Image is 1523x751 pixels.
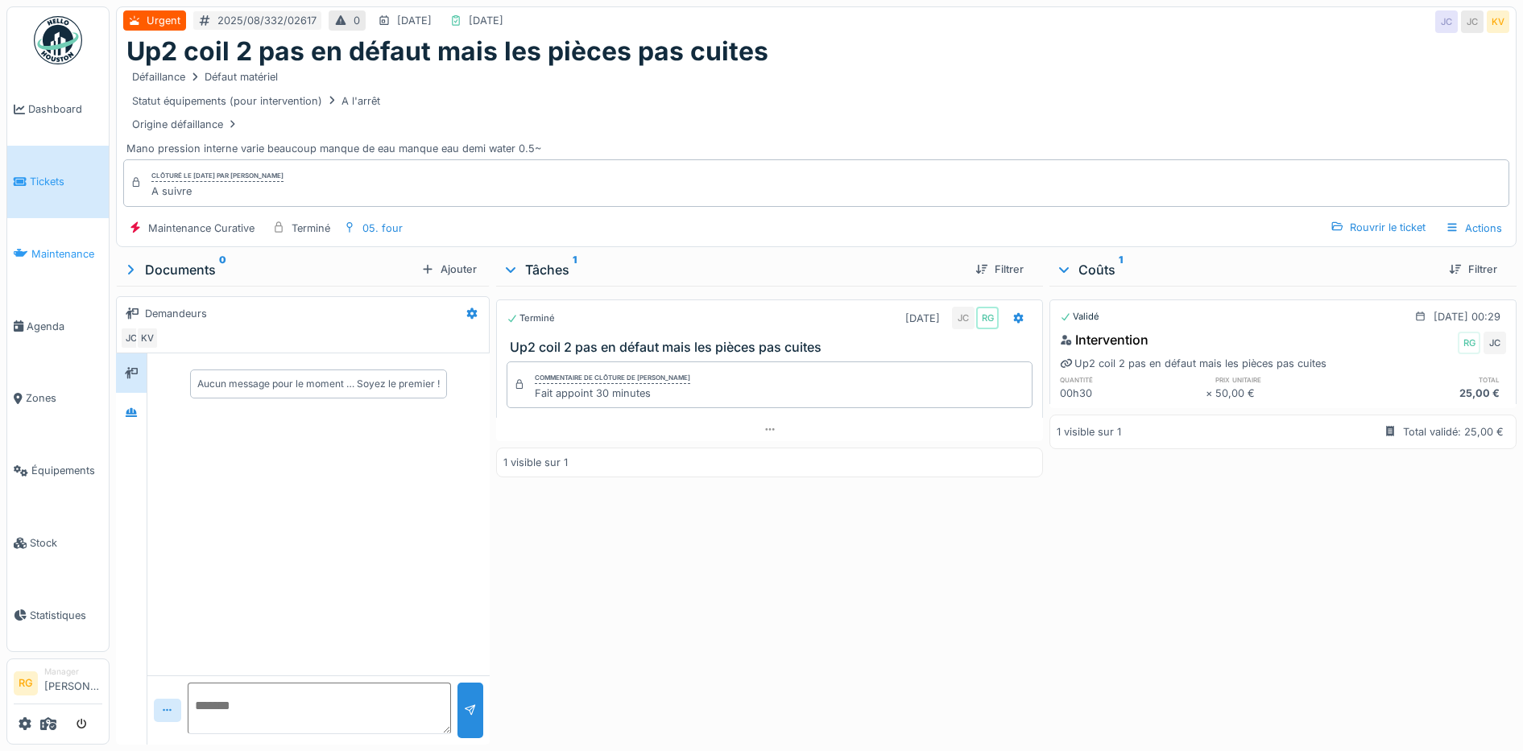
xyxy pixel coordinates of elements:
[31,246,102,262] span: Maintenance
[44,666,102,678] div: Manager
[197,377,440,391] div: Aucun message pour le moment … Soyez le premier !
[510,340,1037,355] h3: Up2 coil 2 pas en défaut mais les pièces pas cuites
[126,67,1506,156] div: Mano pression interne varie beaucoup manque de eau manque eau demi water 0.5~
[397,13,432,28] div: [DATE]
[28,101,102,117] span: Dashboard
[31,463,102,478] span: Équipements
[132,117,239,132] div: Origine défaillance
[30,608,102,623] span: Statistiques
[7,218,109,291] a: Maintenance
[535,373,690,384] div: Commentaire de clôture de [PERSON_NAME]
[122,260,415,279] div: Documents
[573,260,577,279] sup: 1
[503,455,568,470] div: 1 visible sur 1
[535,386,690,401] div: Fait appoint 30 minutes
[905,311,940,326] div: [DATE]
[362,221,403,236] div: 05. four
[14,666,102,704] a: RG Manager[PERSON_NAME]
[507,312,555,325] div: Terminé
[120,327,143,349] div: JC
[30,174,102,189] span: Tickets
[1435,10,1458,33] div: JC
[1060,330,1148,349] div: Intervention
[969,258,1030,280] div: Filtrer
[132,69,278,85] div: Défaillance Défaut matériel
[1060,374,1205,385] h6: quantité
[503,260,963,279] div: Tâches
[1215,386,1360,401] div: 50,00 €
[7,290,109,362] a: Agenda
[1057,424,1121,439] div: 1 visible sur 1
[151,184,283,199] div: A suivre
[292,221,330,236] div: Terminé
[7,507,109,580] a: Stock
[976,307,999,329] div: RG
[44,666,102,700] li: [PERSON_NAME]
[7,435,109,507] a: Équipements
[1060,356,1326,371] div: Up2 coil 2 pas en défaut mais les pièces pas cuites
[354,13,360,28] div: 0
[1119,260,1123,279] sup: 1
[1060,310,1099,324] div: Validé
[1461,10,1484,33] div: JC
[26,390,102,406] span: Zones
[1324,217,1432,238] div: Rouvrir le ticket
[132,93,380,109] div: Statut équipements (pour intervention) A l'arrêt
[1458,332,1480,354] div: RG
[136,327,159,349] div: KV
[415,258,483,280] div: Ajouter
[7,579,109,651] a: Statistiques
[469,13,503,28] div: [DATE]
[147,13,180,28] div: Urgent
[145,306,207,321] div: Demandeurs
[7,362,109,435] a: Zones
[952,307,975,329] div: JC
[1361,386,1506,401] div: 25,00 €
[1438,217,1509,240] div: Actions
[1056,260,1436,279] div: Coûts
[1403,424,1504,439] div: Total validé: 25,00 €
[1361,374,1506,385] h6: total
[217,13,317,28] div: 2025/08/332/02617
[1060,386,1205,401] div: 00h30
[27,319,102,334] span: Agenda
[219,260,226,279] sup: 0
[151,171,283,182] div: Clôturé le [DATE] par [PERSON_NAME]
[1206,386,1216,401] div: ×
[30,535,102,551] span: Stock
[34,16,82,64] img: Badge_color-CXgf-gQk.svg
[1434,309,1500,324] div: [DATE] 00:29
[14,671,38,695] li: RG
[7,146,109,218] a: Tickets
[1215,374,1360,385] h6: prix unitaire
[7,73,109,146] a: Dashboard
[1442,258,1504,280] div: Filtrer
[148,221,255,236] div: Maintenance Curative
[1487,10,1509,33] div: KV
[126,36,768,67] h1: Up2 coil 2 pas en défaut mais les pièces pas cuites
[1484,332,1506,354] div: JC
